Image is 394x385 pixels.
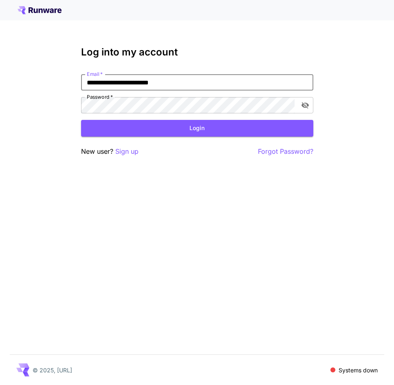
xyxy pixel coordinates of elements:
button: toggle password visibility [298,98,313,113]
p: © 2025, [URL] [33,366,72,374]
button: Forgot Password? [258,146,313,157]
p: Systems down [339,366,378,374]
label: Email [87,71,103,77]
button: Login [81,120,313,137]
p: New user? [81,146,139,157]
h3: Log into my account [81,46,313,58]
label: Password [87,93,113,100]
button: Sign up [115,146,139,157]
